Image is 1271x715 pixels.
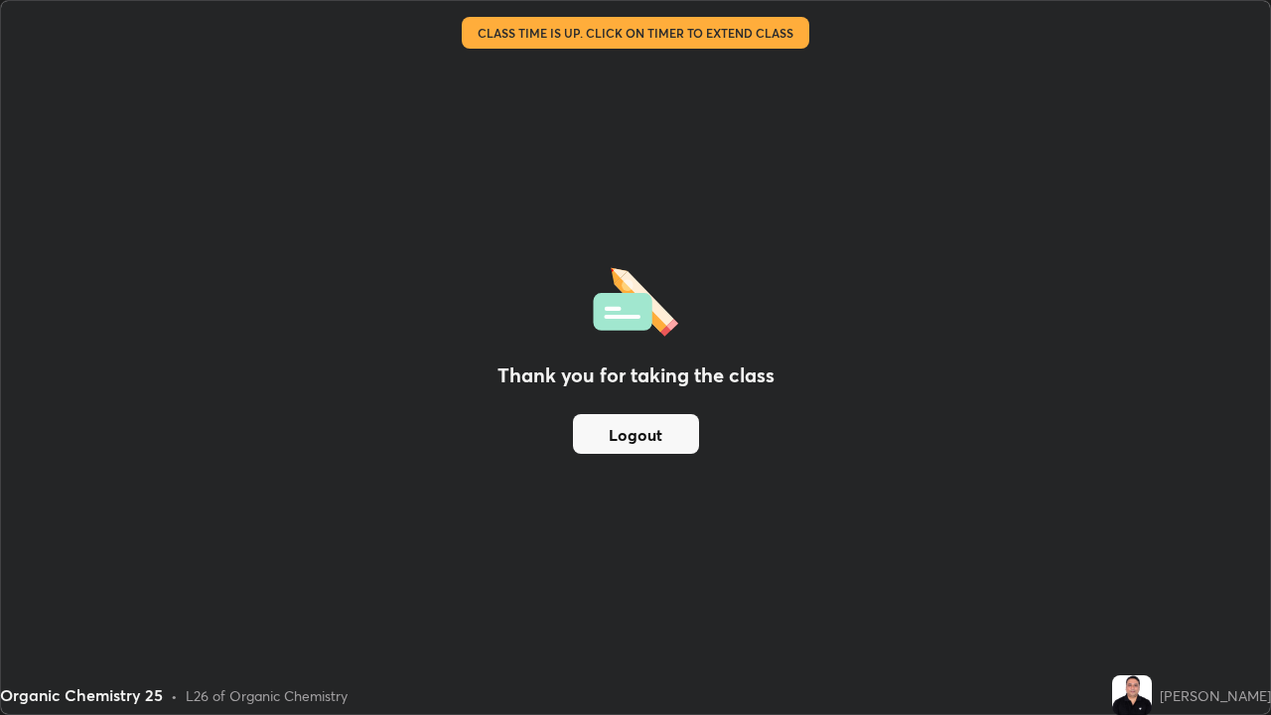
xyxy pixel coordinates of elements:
[171,685,178,706] div: •
[1112,675,1152,715] img: 215bafacb3b8478da4d7c369939e23a8.jpg
[573,414,699,454] button: Logout
[497,360,775,390] h2: Thank you for taking the class
[1160,685,1271,706] div: [PERSON_NAME]
[186,685,348,706] div: L26 of Organic Chemistry
[593,261,678,337] img: offlineFeedback.1438e8b3.svg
